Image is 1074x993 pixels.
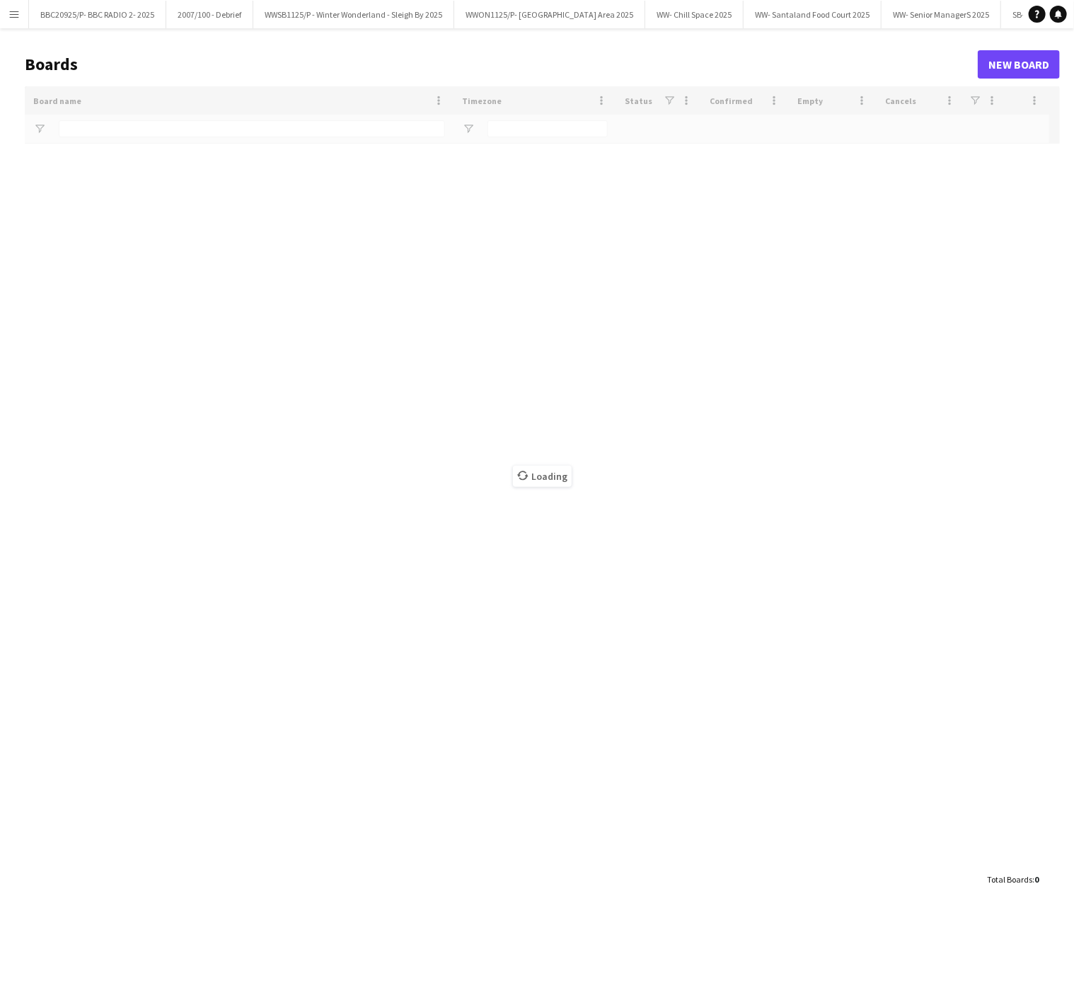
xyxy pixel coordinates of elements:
div: : [987,866,1039,893]
button: WW- Santaland Food Court 2025 [744,1,882,28]
button: WW- Senior ManagerS 2025 [882,1,1001,28]
button: WWSB1125/P - Winter Wonderland - Sleigh By 2025 [253,1,454,28]
span: Loading [513,466,572,487]
span: 0 [1034,874,1039,885]
button: WW- Chill Space 2025 [645,1,744,28]
button: BBC20925/P- BBC RADIO 2- 2025 [29,1,166,28]
button: 2007/100 - Debrief [166,1,253,28]
span: Total Boards [987,874,1032,885]
h1: Boards [25,54,978,75]
a: New Board [978,50,1060,79]
button: WWON1125/P- [GEOGRAPHIC_DATA] Area 2025 [454,1,645,28]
